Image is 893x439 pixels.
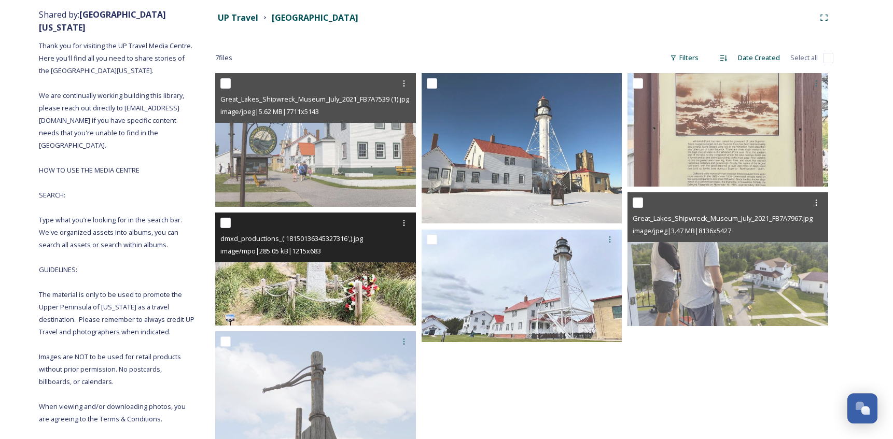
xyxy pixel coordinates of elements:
[39,9,166,33] strong: [GEOGRAPHIC_DATA][US_STATE]
[220,94,409,104] span: Great_Lakes_Shipwreck_Museum_July_2021_FB7A7539 (1).jpg
[220,107,319,116] span: image/jpeg | 5.62 MB | 7711 x 5143
[627,192,828,326] img: Great_Lakes_Shipwreck_Museum_July_2021_FB7A7967.jpg
[633,226,731,235] span: image/jpeg | 3.47 MB | 8136 x 5427
[665,48,704,68] div: Filters
[215,53,232,63] span: 7 file s
[627,73,828,187] img: dmxd_productions_('18150136345327316',).jpg
[218,12,258,23] strong: UP Travel
[733,48,785,68] div: Date Created
[272,12,358,23] strong: [GEOGRAPHIC_DATA]
[39,41,196,423] span: Thank you for visiting the UP Travel Media Centre. Here you'll find all you need to share stories...
[422,230,622,342] img: dmxd_productions_('18150136345327316',).jpg
[220,234,363,243] span: dmxd_productions_('18150136345327316',).jpg
[220,246,321,256] span: image/mpo | 285.05 kB | 1215 x 683
[215,73,416,207] img: Great_Lakes_Shipwreck_Museum_July_2021_FB7A7539 (1).jpg
[790,53,818,63] span: Select all
[215,213,416,325] img: dmxd_productions_('18150136345327316',).jpg
[633,214,813,223] span: Great_Lakes_Shipwreck_Museum_July_2021_FB7A7967.jpg
[422,73,622,223] img: tahquamenon_and_beyond_('17971973450107568',).jpg
[847,393,877,423] button: Open Chat
[39,9,166,33] span: Shared by:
